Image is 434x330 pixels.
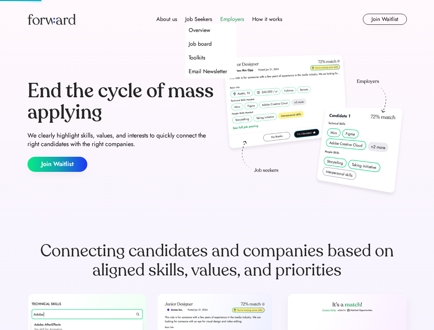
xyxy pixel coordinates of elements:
[156,15,177,23] div: About us
[27,14,76,25] img: Forward logo
[252,15,282,23] div: How it works
[363,14,407,25] button: Join Waitlist
[27,157,87,172] button: Join Waitlist
[27,131,214,148] div: We clearly highlight skills, values, and interests to quickly connect the right candidates with t...
[189,54,205,62] div: Toolkits
[27,241,407,280] div: Connecting candidates and companies based on aligned skills, values, and priorities
[220,15,244,23] div: Employers
[189,26,210,34] div: Overview
[189,67,227,76] div: Email Newsletter
[220,52,407,200] img: hero-image.png
[27,80,214,123] div: End the cycle of mass applying
[185,15,212,23] div: Job Seekers
[189,40,212,48] div: Job board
